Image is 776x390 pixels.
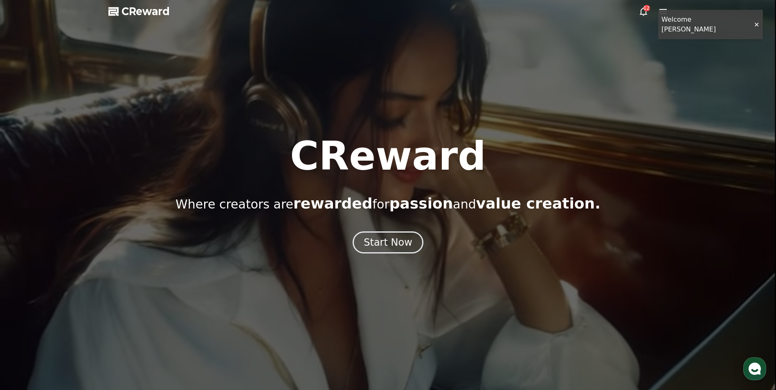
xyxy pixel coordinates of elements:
button: Start Now [353,231,423,253]
a: 12 [639,7,648,16]
span: Messages [68,272,92,278]
a: CReward [108,5,170,18]
span: CReward [121,5,170,18]
span: Settings [121,271,141,278]
a: Start Now [353,240,423,247]
span: value creation. [476,195,601,212]
span: passion [389,195,453,212]
span: rewarded [293,195,372,212]
div: 12 [643,5,650,11]
span: Home [21,271,35,278]
a: Settings [106,259,157,280]
a: Home [2,259,54,280]
a: Messages [54,259,106,280]
h1: CReward [290,137,486,176]
p: Where creators are for and [175,195,601,212]
div: Start Now [364,236,412,249]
